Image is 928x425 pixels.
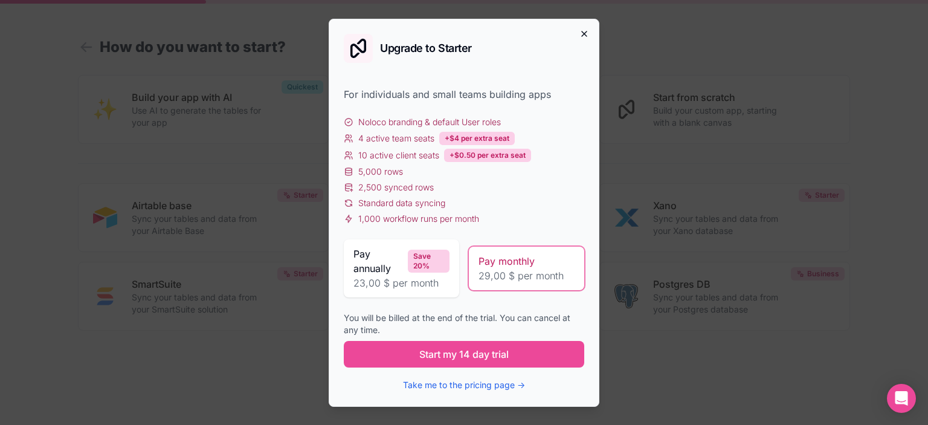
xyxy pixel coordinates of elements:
div: Save 20% [408,250,449,273]
div: You will be billed at the end of the trial. You can cancel at any time. [344,312,584,336]
span: Standard data syncing [358,197,445,209]
span: 1,000 workflow runs per month [358,213,479,225]
span: Pay monthly [478,254,535,268]
span: Noloco branding & default User roles [358,116,501,128]
span: 29,00 $ per month [478,268,575,283]
span: 4 active team seats [358,132,434,144]
button: Take me to the pricing page → [403,379,525,391]
div: For individuals and small teams building apps [344,87,584,102]
span: 10 active client seats [358,149,439,161]
div: +$0.50 per extra seat [444,149,531,162]
span: 2,500 synced rows [358,181,434,193]
div: +$4 per extra seat [439,132,515,145]
span: 5,000 rows [358,166,403,178]
button: Start my 14 day trial [344,341,584,368]
span: Pay annually [353,247,403,276]
h2: Upgrade to Starter [380,43,472,54]
span: Start my 14 day trial [419,347,509,362]
span: 23,00 $ per month [353,276,449,290]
